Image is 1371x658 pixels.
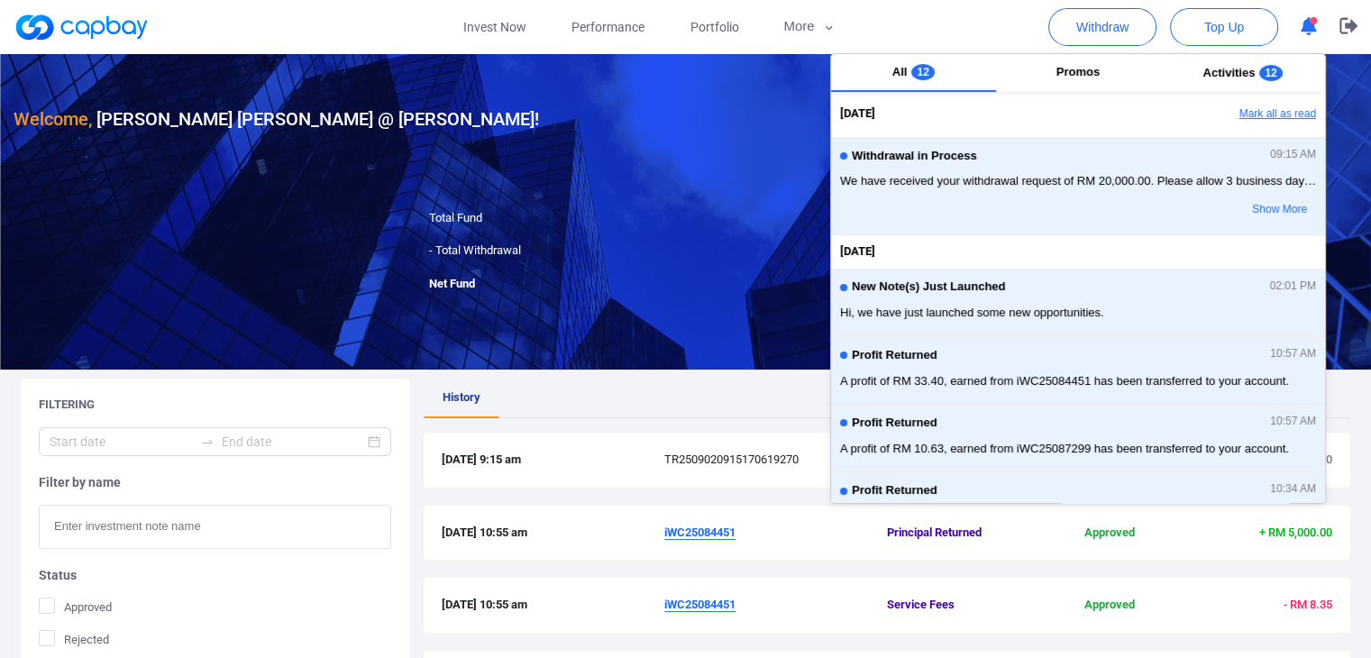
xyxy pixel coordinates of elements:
[416,275,686,294] div: Net Fund
[840,242,875,261] span: [DATE]
[852,280,1005,294] span: New Note(s) Just Launched
[39,598,112,616] span: Approved
[1048,8,1156,46] button: Withdraw
[1036,596,1184,615] span: Approved
[200,434,215,449] span: swap-right
[852,349,937,362] span: Profit Returned
[852,416,937,430] span: Profit Returned
[831,137,1325,235] button: Withdrawal in Process09:15 AMWe have received your withdrawal request of RM 20,000.00. Please all...
[840,372,1316,390] span: A profit of RM 33.40, earned from iWC25084451 has been transferred to your account.
[1259,65,1282,81] span: 12
[840,440,1316,458] span: A profit of RM 10.63, earned from iWC25087299 has been transferred to your account.
[831,404,1325,471] button: Profit Returned10:57 AMA profit of RM 10.63, earned from iWC25087299 has been transferred to your...
[664,525,736,539] u: iWC25084451
[1160,54,1325,92] button: Activities12
[840,172,1316,190] span: We have received your withdrawal request of RM 20,000.00. Please allow 3 business days for it to be
[1131,99,1325,130] button: Mark all as read
[1174,195,1316,225] button: Show More
[1270,280,1316,293] span: 02:01 PM
[1270,348,1316,361] span: 10:57 AM
[664,451,887,470] span: TR2509020915170619270
[1259,525,1332,539] span: + RM 5,000.00
[442,596,664,615] span: [DATE] 10:55 am
[39,505,391,549] input: Enter investment note name
[1170,8,1278,46] button: Top Up
[887,524,1036,543] span: Principal Returned
[200,434,215,449] span: to
[831,54,996,92] button: All12
[416,209,686,228] div: Total Fund
[1204,18,1244,36] span: Top Up
[416,242,686,260] div: - Total Withdrawal
[690,17,738,37] span: Portfolio
[39,474,391,490] h5: Filter by name
[1270,483,1316,496] span: 10:34 AM
[911,64,934,80] span: 12
[831,269,1325,336] button: New Note(s) Just Launched02:01 PMHi, we have just launched some new opportunities.
[222,432,365,452] input: End date
[831,471,1325,539] button: Profit Returned10:34 AMA profit of RM 35.99, earned from WC25078141 has been transferred to your ...
[1270,149,1316,161] span: 09:15 AM
[1284,598,1332,611] span: - RM 8.35
[686,242,956,260] div: ( )
[1203,66,1256,79] span: Activities
[571,17,644,37] span: Performance
[887,596,1036,615] span: Service Fees
[442,524,664,543] span: [DATE] 10:55 am
[831,336,1325,404] button: Profit Returned10:57 AMA profit of RM 33.40, earned from iWC25084451 has been transferred to your...
[39,567,391,583] h5: Status
[50,432,193,452] input: Start date
[39,397,95,413] h5: Filtering
[840,304,1316,322] span: Hi, we have just launched some new opportunities.
[14,108,92,130] span: Welcome,
[852,484,937,498] span: Profit Returned
[1270,416,1316,428] span: 10:57 AM
[840,105,875,123] span: [DATE]
[996,54,1161,92] button: Promos
[1056,65,1100,78] span: Promos
[1036,524,1184,543] span: Approved
[892,65,908,78] span: All
[442,451,664,470] span: [DATE] 9:15 am
[39,630,109,648] span: Rejected
[852,150,977,163] span: Withdrawal in Process
[14,105,539,133] h3: [PERSON_NAME] [PERSON_NAME] @ [PERSON_NAME] !
[443,390,480,404] span: History
[664,598,736,611] u: iWC25084451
